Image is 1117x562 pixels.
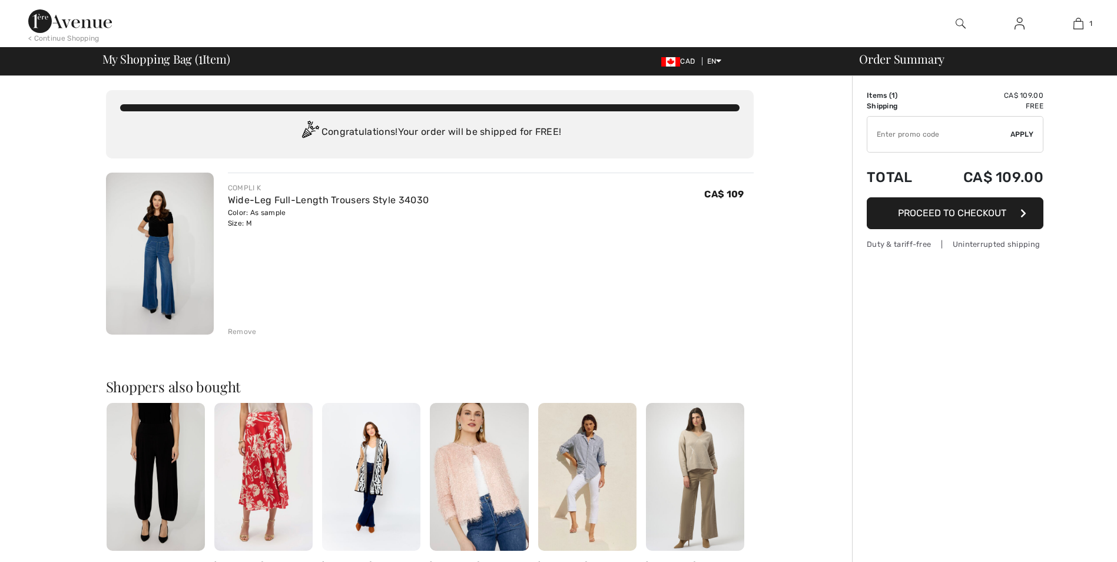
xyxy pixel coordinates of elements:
[1049,16,1107,31] a: 1
[931,157,1043,197] td: CA$ 109.00
[1089,18,1092,29] span: 1
[891,91,895,100] span: 1
[867,239,1043,250] div: Duty & tariff-free | Uninterrupted shipping
[228,183,429,193] div: COMPLI K
[867,157,931,197] td: Total
[28,9,112,33] img: 1ère Avenue
[956,16,966,31] img: search the website
[107,403,205,551] img: High-Waisted Ankle-Length Trousers Style 33527
[867,101,931,111] td: Shipping
[845,53,1110,65] div: Order Summary
[661,57,700,65] span: CAD
[106,173,214,335] img: Wide-Leg Full-Length Trousers Style 34030
[1073,16,1083,31] img: My Bag
[867,90,931,101] td: Items ( )
[867,117,1010,152] input: Promo code
[430,403,528,551] img: Open Front Cardigan Style 253792
[1015,16,1025,31] img: My Info
[102,53,230,65] span: My Shopping Bag ( Item)
[898,207,1006,219] span: Proceed to Checkout
[228,326,257,337] div: Remove
[198,50,203,65] span: 1
[322,403,420,551] img: Open-Front Animal-Print Cardigan Style 243497u
[120,121,740,144] div: Congratulations! Your order will be shipped for FREE!
[228,207,429,229] div: Color: As sample Size: M
[228,194,429,206] a: Wide-Leg Full-Length Trousers Style 34030
[661,57,680,67] img: Canadian Dollar
[1005,16,1034,31] a: Sign In
[538,403,637,551] img: Mid-Rise Ankle Jeans Style 251960
[931,101,1043,111] td: Free
[214,403,313,551] img: Floral Print Midi Skirt Style 252176
[28,33,100,44] div: < Continue Shopping
[298,121,321,144] img: Congratulation2.svg
[106,379,754,394] h2: Shoppers also bought
[707,57,722,65] span: EN
[867,197,1043,229] button: Proceed to Checkout
[704,189,744,200] span: CA$ 109
[1010,129,1034,140] span: Apply
[646,403,744,551] img: Wide-Leg Mid-Rise Trousers Style 254919
[931,90,1043,101] td: CA$ 109.00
